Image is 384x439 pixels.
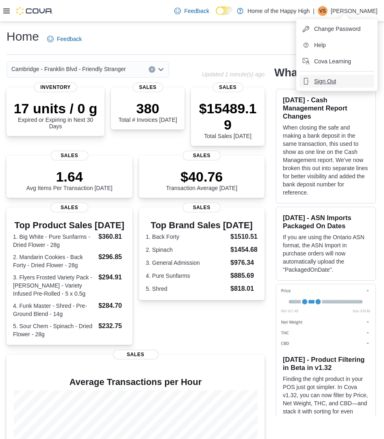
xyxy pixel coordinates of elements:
[318,6,328,16] div: Valerie Shoemaker
[166,169,237,185] p: $40.76
[13,221,126,230] h3: Top Product Sales [DATE]
[118,100,177,123] div: Total # Invoices [DATE]
[118,100,177,117] p: 380
[50,203,88,212] span: Sales
[299,75,374,88] button: Sign Out
[132,82,163,92] span: Sales
[57,35,82,43] span: Feedback
[283,123,369,197] p: When closing the safe and making a bank deposit in the same transaction, this used to show as one...
[247,6,310,16] p: Home of the Happy High
[26,169,113,185] p: 1.64
[213,82,243,92] span: Sales
[313,6,315,16] p: |
[171,3,212,19] a: Feedback
[274,66,334,79] h2: What's new
[149,66,155,73] button: Clear input
[216,6,233,15] input: Dark Mode
[98,252,126,262] dd: $296.85
[197,100,258,133] p: $15489.19
[299,22,374,35] button: Change Password
[13,377,258,387] h4: Average Transactions per Hour
[13,273,95,298] dt: 3. Flyers Frosted Variety Pack - [PERSON_NAME] - Variety Infused Pre-Rolled - 5 x 0.5g
[230,232,258,242] dd: $1510.51
[319,6,326,16] span: VS
[16,7,53,15] img: Cova
[283,214,369,230] h3: [DATE] - ASN Imports Packaged On Dates
[13,302,95,318] dt: 4. Funk Master - Shred - Pre-Ground Blend - 14g
[230,284,258,294] dd: $818.01
[314,77,336,85] span: Sign Out
[202,71,265,78] p: Updated 1 minute(s) ago
[13,100,98,117] p: 17 units / 0 g
[230,245,258,255] dd: $1454.68
[13,322,95,338] dt: 5. Sour Chem - Spinach - Dried Flower - 28g
[26,169,113,191] div: Avg Items Per Transaction [DATE]
[230,271,258,281] dd: $885.69
[230,258,258,268] dd: $976.34
[283,96,369,120] h3: [DATE] - Cash Management Report Changes
[283,355,369,372] h3: [DATE] - Product Filtering in Beta in v1.32
[98,321,126,331] dd: $232.75
[314,57,351,65] span: Cova Learning
[113,350,158,359] span: Sales
[146,233,227,241] dt: 1. Back Forty
[146,221,258,230] h3: Top Brand Sales [DATE]
[34,82,77,92] span: Inventory
[13,253,95,269] dt: 2. Mandarin Cookies - Back Forty - Dried Flower - 28g
[299,39,374,52] button: Help
[98,301,126,311] dd: $284.70
[197,100,258,139] div: Total Sales [DATE]
[50,151,88,160] span: Sales
[146,272,227,280] dt: 4. Pure Sunfarms
[331,6,377,16] p: [PERSON_NAME]
[7,28,39,45] h1: Home
[183,203,221,212] span: Sales
[13,233,95,249] dt: 1. Big White - Pure Sunfarms - Dried Flower - 28g
[98,232,126,242] dd: $360.81
[314,25,360,33] span: Change Password
[146,285,227,293] dt: 5. Shred
[146,246,227,254] dt: 2. Spinach
[314,41,326,49] span: Help
[183,151,221,160] span: Sales
[13,100,98,130] div: Expired or Expiring in Next 30 Days
[166,169,237,191] div: Transaction Average [DATE]
[44,31,85,47] a: Feedback
[146,259,227,267] dt: 3. General Admission
[184,7,209,15] span: Feedback
[98,272,126,282] dd: $294.91
[299,55,374,68] button: Cova Learning
[283,233,369,274] p: If you are using the Ontario ASN format, the ASN Import in purchase orders will now automatically...
[158,66,164,73] button: Open list of options
[11,64,126,74] span: Cambridge - Franklin Blvd - Friendly Stranger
